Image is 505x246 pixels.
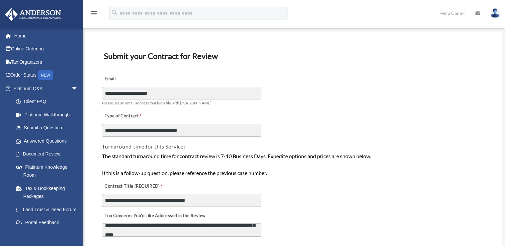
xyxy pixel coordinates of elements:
a: Document Review [9,148,85,161]
a: Tax Organizers [5,55,88,69]
span: Please use an email address that is on file with [PERSON_NAME] [102,100,211,105]
i: menu [90,9,98,17]
a: Platinum Walkthrough [9,108,88,121]
label: Email [102,75,168,84]
a: menu [90,12,98,17]
a: Order StatusNEW [5,69,88,82]
label: Top Concerns You’d Like Addressed in the Review [102,211,208,220]
a: Tax & Bookkeeping Packages [9,182,88,203]
h3: Submit your Contract for Review [101,49,485,63]
a: Portal Feedback [9,216,88,229]
img: User Pic [490,8,500,18]
span: Turnaround time for this Service: [102,143,185,150]
span: arrow_drop_down [71,82,85,95]
a: Online Ordering [5,42,88,56]
a: Answered Questions [9,134,88,148]
i: search [111,9,118,16]
a: Platinum Knowledge Room [9,160,88,182]
div: NEW [38,70,53,80]
div: The standard turnaround time for contract review is 7-10 Business Days. Expedite options and pric... [102,152,484,177]
img: Anderson Advisors Platinum Portal [3,8,63,21]
a: Home [5,29,88,42]
label: Contract Title (REQUIRED) [102,182,168,191]
a: Client FAQ [9,95,88,108]
a: Platinum Q&Aarrow_drop_down [5,82,88,95]
a: Submit a Question [9,121,88,135]
a: Land Trust & Deed Forum [9,203,88,216]
label: Type of Contract [102,112,168,121]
